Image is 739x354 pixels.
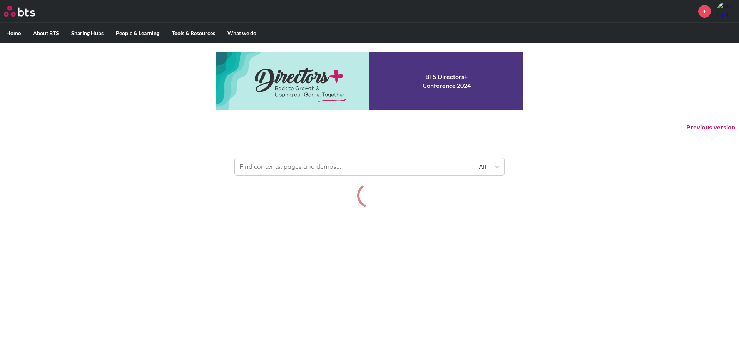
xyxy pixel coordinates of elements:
label: People & Learning [110,23,166,43]
a: Go home [4,6,49,17]
a: Conference 2024 [216,52,523,110]
img: Ida Flint [717,2,735,20]
a: + [698,5,711,18]
input: Find contents, pages and demos... [235,158,427,175]
div: All [431,163,486,171]
a: Profile [717,2,735,20]
img: BTS Logo [4,6,35,17]
label: Sharing Hubs [65,23,110,43]
label: What we do [221,23,262,43]
button: Previous version [686,123,735,132]
label: Tools & Resources [166,23,221,43]
label: About BTS [27,23,65,43]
